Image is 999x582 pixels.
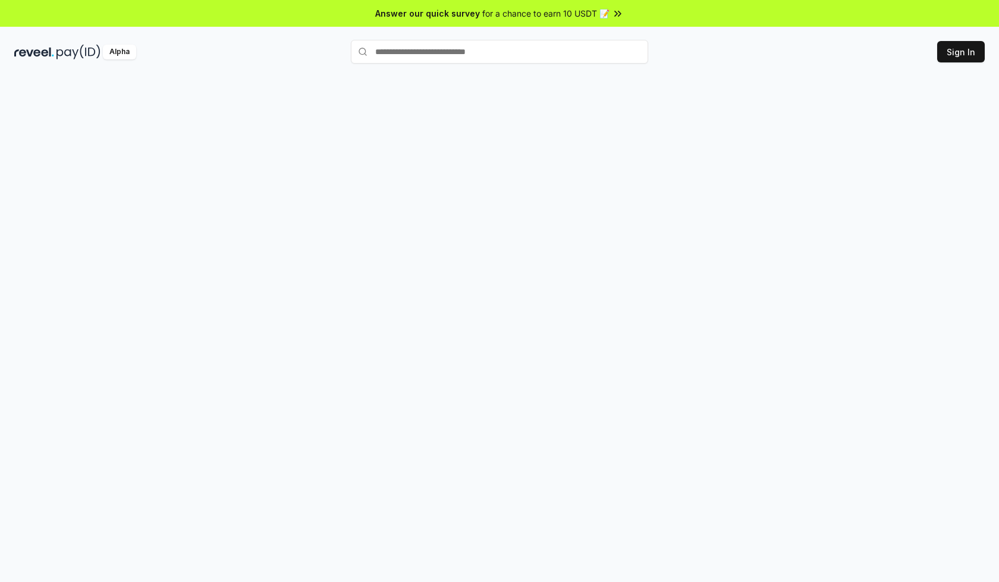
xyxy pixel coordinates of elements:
[482,7,610,20] span: for a chance to earn 10 USDT 📝
[937,41,985,62] button: Sign In
[375,7,480,20] span: Answer our quick survey
[103,45,136,59] div: Alpha
[14,45,54,59] img: reveel_dark
[56,45,100,59] img: pay_id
